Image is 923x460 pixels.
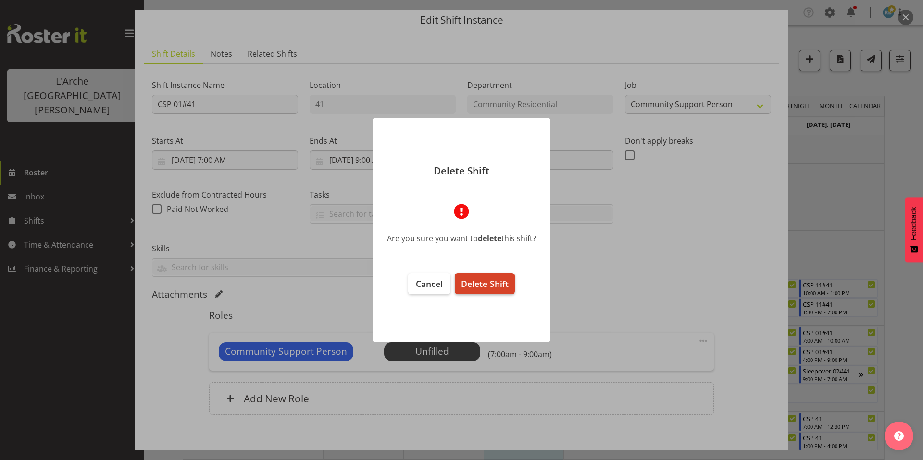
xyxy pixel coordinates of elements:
img: help-xxl-2.png [894,431,904,441]
span: Delete Shift [461,278,509,289]
div: Are you sure you want to this shift? [387,233,536,244]
p: Delete Shift [382,166,541,176]
button: Cancel [408,273,450,294]
button: Feedback - Show survey [905,197,923,262]
span: Feedback [910,207,918,240]
button: Delete Shift [455,273,515,294]
b: delete [478,233,501,244]
span: Cancel [416,278,443,289]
